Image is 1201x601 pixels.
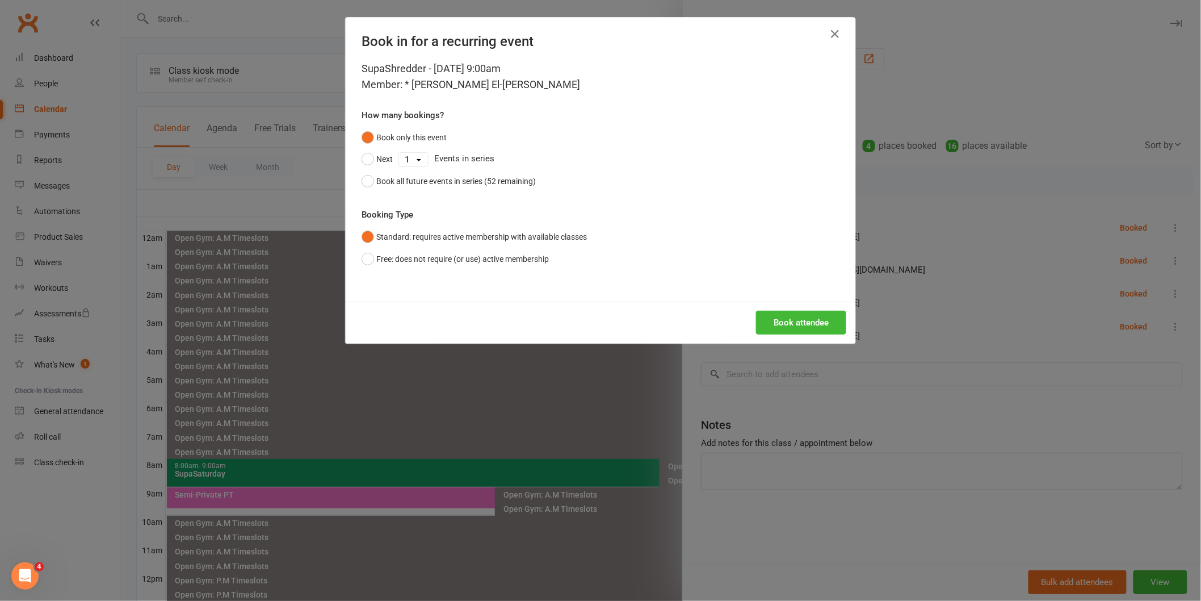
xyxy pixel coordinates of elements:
[362,226,587,248] button: Standard: requires active membership with available classes
[826,25,844,43] button: Close
[362,34,839,49] h4: Book in for a recurring event
[362,170,536,192] button: Book all future events in series (52 remaining)
[362,248,549,270] button: Free: does not require (or use) active membership
[362,148,393,170] button: Next
[362,208,413,222] label: Booking Type
[362,108,444,122] label: How many bookings?
[362,148,839,170] div: Events in series
[35,562,44,571] span: 4
[362,127,447,148] button: Book only this event
[376,175,536,187] div: Book all future events in series (52 remaining)
[756,311,846,335] button: Book attendee
[11,562,39,590] iframe: Intercom live chat
[362,61,839,93] div: SupaShredder - [DATE] 9:00am Member: * [PERSON_NAME] El-[PERSON_NAME]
